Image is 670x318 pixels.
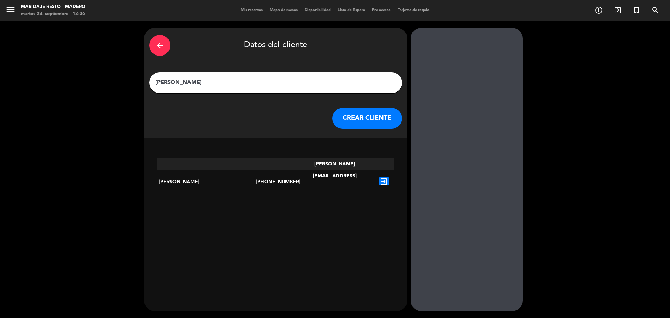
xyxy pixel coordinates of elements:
i: arrow_back [156,41,164,50]
span: Pre-acceso [368,8,394,12]
i: exit_to_app [379,177,389,186]
i: exit_to_app [613,6,622,14]
span: Lista de Espera [334,8,368,12]
i: menu [5,4,16,15]
i: search [651,6,660,14]
div: [PERSON_NAME][EMAIL_ADDRESS][PERSON_NAME][DOMAIN_NAME] [295,158,374,206]
button: menu [5,4,16,17]
span: Tarjetas de regalo [394,8,433,12]
input: Escriba nombre, correo electrónico o número de teléfono... [155,78,397,88]
i: add_circle_outline [595,6,603,14]
div: [PERSON_NAME] [157,158,256,206]
div: Maridaje Resto - Madero [21,3,85,10]
button: CREAR CLIENTE [332,108,402,129]
div: martes 23. septiembre - 12:36 [21,10,85,17]
span: Mapa de mesas [266,8,301,12]
div: [PHONE_NUMBER] [256,158,295,206]
span: Mis reservas [237,8,266,12]
div: Datos del cliente [149,33,402,58]
i: turned_in_not [632,6,641,14]
span: Disponibilidad [301,8,334,12]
